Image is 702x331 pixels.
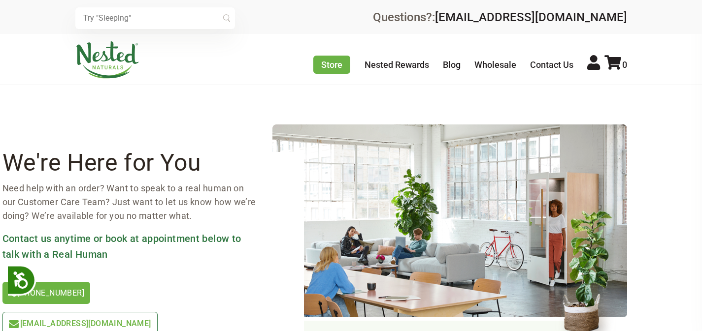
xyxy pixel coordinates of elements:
[474,60,516,70] a: Wholesale
[365,60,429,70] a: Nested Rewards
[530,60,573,70] a: Contact Us
[75,41,139,79] img: Nested Naturals
[2,282,91,304] a: [PHONE_NUMBER]
[313,56,350,74] a: Store
[373,11,627,23] div: Questions?:
[20,319,151,328] span: [EMAIL_ADDRESS][DOMAIN_NAME]
[622,60,627,70] span: 0
[2,181,257,223] p: Need help with an order? Want to speak to a real human on our Customer Care Team? Just want to le...
[443,60,461,70] a: Blog
[2,152,257,174] h2: We're Here for You
[75,7,235,29] input: Try "Sleeping"
[2,231,257,262] h3: Contact us anytime or book at appointment below to talk with a Real Human
[435,10,627,24] a: [EMAIL_ADDRESS][DOMAIN_NAME]
[9,320,19,328] img: icon-email-light-green.svg
[604,60,627,70] a: 0
[272,124,627,317] img: contact-header.png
